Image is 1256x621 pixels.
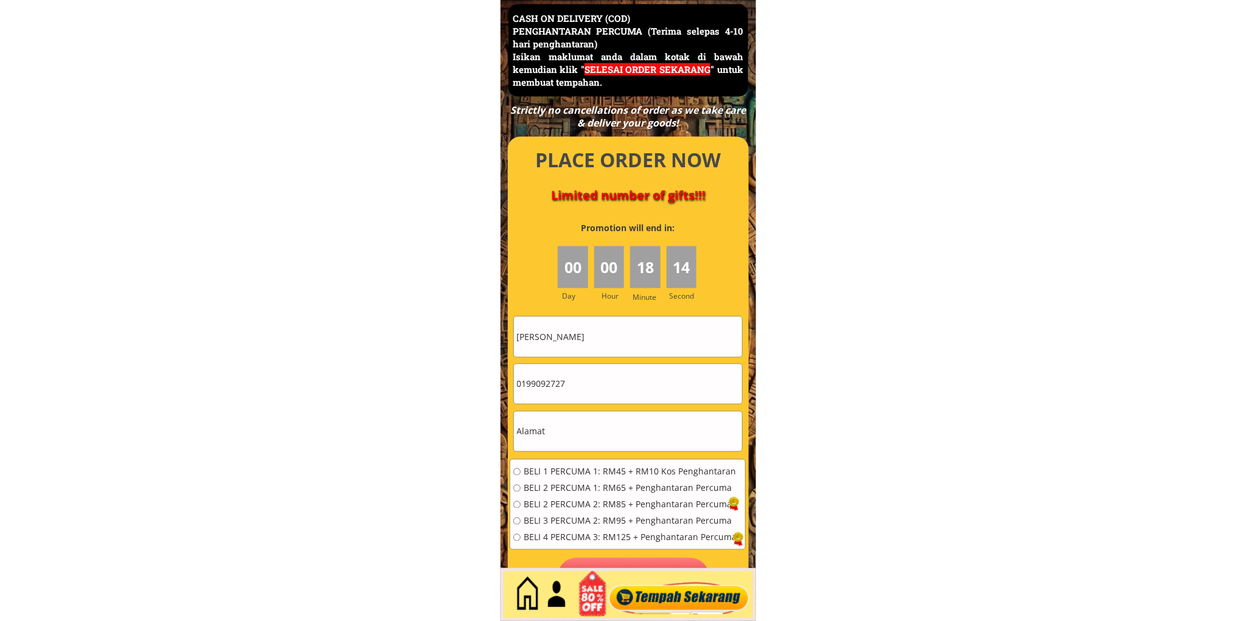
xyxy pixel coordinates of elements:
h3: Hour [602,290,627,302]
input: Nama [514,317,742,356]
h3: Minute [633,291,659,303]
span: BELI 2 PERCUMA 1: RM65 + Penghantaran Percuma [524,484,737,493]
span: BELI 1 PERCUMA 1: RM45 + RM10 Kos Penghantaran [524,468,737,476]
span: BELI 2 PERCUMA 2: RM85 + Penghantaran Percuma [524,501,737,509]
input: Alamat [514,412,742,451]
input: Telefon [514,364,742,404]
h4: PLACE ORDER NOW [522,147,735,174]
span: BELI 3 PERCUMA 2: RM95 + Penghantaran Percuma [524,517,737,526]
span: BELI 4 PERCUMA 3: RM125 + Penghantaran Percuma [524,533,737,542]
h4: Limited number of gifts!!! [522,188,735,203]
h3: Promotion will end in: [559,221,696,235]
span: SELESAI ORDER SEKARANG [585,63,710,75]
p: Pesan sekarang [557,558,710,598]
h3: CASH ON DELIVERY (COD) PENGHANTARAN PERCUMA (Terima selepas 4-10 hari penghantaran) Isikan maklum... [513,12,743,89]
h3: Second [670,290,699,302]
h3: Day [562,290,592,302]
div: Strictly no cancellations of order as we take care & deliver your goods! [506,104,749,130]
